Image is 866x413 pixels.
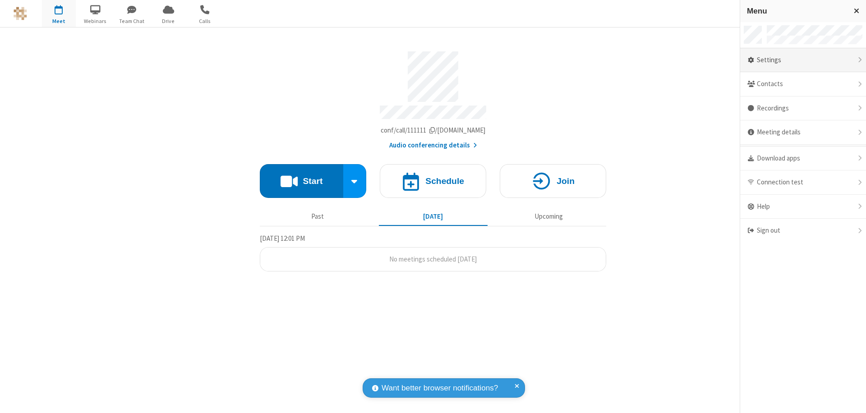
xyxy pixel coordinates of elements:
[740,96,866,121] div: Recordings
[260,164,343,198] button: Start
[740,72,866,96] div: Contacts
[740,147,866,171] div: Download apps
[389,255,477,263] span: No meetings scheduled [DATE]
[494,208,603,225] button: Upcoming
[260,234,305,243] span: [DATE] 12:01 PM
[740,195,866,219] div: Help
[14,7,27,20] img: QA Selenium DO NOT DELETE OR CHANGE
[740,219,866,243] div: Sign out
[303,177,322,185] h4: Start
[260,233,606,272] section: Today's Meetings
[740,170,866,195] div: Connection test
[740,120,866,145] div: Meeting details
[343,164,367,198] div: Start conference options
[382,382,498,394] span: Want better browser notifications?
[381,126,486,134] span: Copy my meeting room link
[389,140,477,151] button: Audio conferencing details
[425,177,464,185] h4: Schedule
[380,164,486,198] button: Schedule
[263,208,372,225] button: Past
[379,208,488,225] button: [DATE]
[557,177,575,185] h4: Join
[78,17,112,25] span: Webinars
[843,390,859,407] iframe: Chat
[500,164,606,198] button: Join
[115,17,149,25] span: Team Chat
[42,17,76,25] span: Meet
[740,48,866,73] div: Settings
[188,17,222,25] span: Calls
[381,125,486,136] button: Copy my meeting room linkCopy my meeting room link
[152,17,185,25] span: Drive
[747,7,846,15] h3: Menu
[260,45,606,151] section: Account details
